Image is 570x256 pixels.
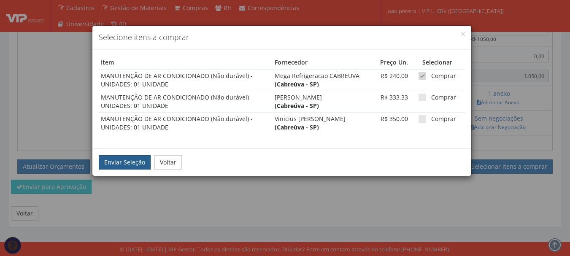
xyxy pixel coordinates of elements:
[419,93,456,102] label: Comprar
[364,56,410,69] th: Preço Un.
[99,69,273,91] td: MANUTENÇÃO DE AR CONDICIONADO (Não durável) - UNIDADES: 01 UNIDADE
[364,112,410,133] td: R$ 350,00
[99,155,151,170] button: Enviar Seleção
[273,112,364,133] td: Vinicius [PERSON_NAME]
[99,112,273,133] td: MANUTENÇÃO DE AR CONDICIONADO (Não durável) - UNIDADES: 01 UNIDADE
[99,32,465,43] h4: Selecione itens a comprar
[461,32,465,36] button: Close
[99,56,273,69] th: Item
[364,91,410,112] td: R$ 333,33
[364,69,410,91] td: R$ 240,00
[275,80,319,88] strong: (Cabreúva - SP)
[273,56,364,69] th: Fornecedor
[273,91,364,112] td: [PERSON_NAME]
[99,91,273,112] td: MANUTENÇÃO DE AR CONDICIONADO (Não durável) - UNIDADES: 01 UNIDADE
[275,123,319,131] strong: (Cabreúva - SP)
[419,115,456,123] label: Comprar
[154,155,182,170] button: Voltar
[273,69,364,91] td: Mega Refrigeracao CABREUVA
[410,56,465,69] th: Selecionar
[275,102,319,110] strong: (Cabreúva - SP)
[419,72,456,80] label: Comprar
